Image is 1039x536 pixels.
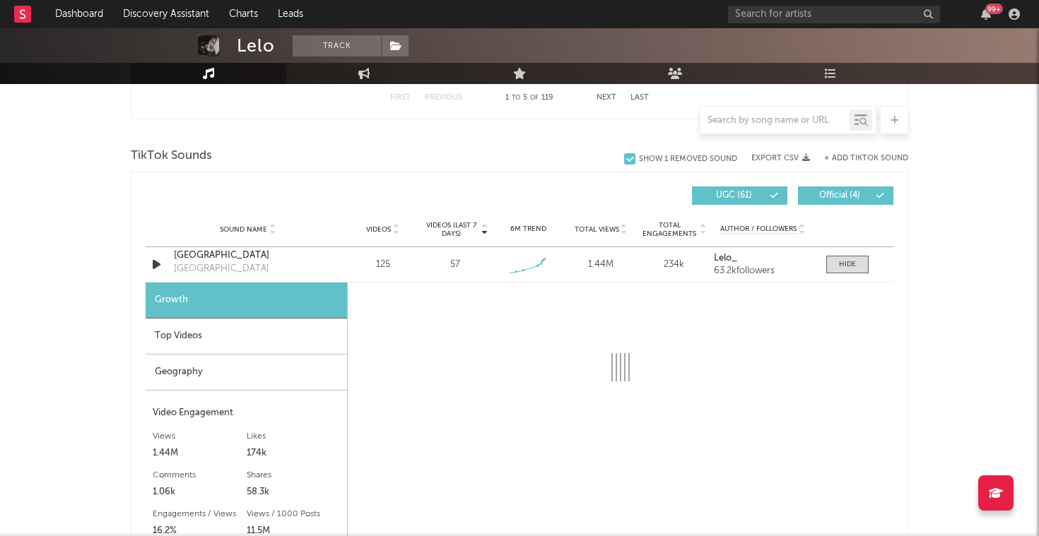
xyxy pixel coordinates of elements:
[530,95,539,101] span: of
[153,484,247,501] div: 1.06k
[568,258,634,272] div: 1.44M
[512,95,520,101] span: to
[247,467,341,484] div: Shares
[220,225,267,234] span: Sound Name
[798,186,893,205] button: Official(4)
[575,225,619,234] span: Total Views
[639,155,737,164] div: Show 1 Removed Sound
[153,445,247,462] div: 1.44M
[495,224,561,234] div: 6M Trend
[641,221,698,238] span: Total Engagements
[491,90,568,107] div: 1 5 119
[247,484,341,501] div: 58.3k
[146,282,347,318] div: Growth
[237,35,275,56] div: Lelo
[153,428,247,445] div: Views
[810,155,908,162] button: + Add TikTok Sound
[153,467,247,484] div: Comments
[751,154,810,162] button: Export CSV
[641,258,707,272] div: 234k
[692,186,787,205] button: UGC(61)
[728,6,940,23] input: Search for artists
[701,191,766,200] span: UGC ( 61 )
[153,405,340,422] div: Video Engagement
[423,221,480,238] span: Videos (last 7 days)
[247,428,341,445] div: Likes
[720,225,797,234] span: Author / Followers
[293,35,381,56] button: Track
[630,94,649,102] button: Last
[131,148,212,165] span: TikTok Sounds
[981,8,991,20] button: 99+
[714,266,812,276] div: 63.2k followers
[700,115,850,126] input: Search by song name or URL
[174,249,322,263] a: [GEOGRAPHIC_DATA]
[807,191,872,200] span: Official ( 4 )
[597,94,616,102] button: Next
[366,225,391,234] span: Videos
[146,318,347,355] div: Top Videos
[146,355,347,391] div: Geography
[450,258,460,272] div: 57
[153,506,247,523] div: Engagements / Views
[824,155,908,162] button: + Add TikTok Sound
[985,4,1003,14] div: 99 +
[247,445,341,462] div: 174k
[714,254,812,263] a: Lelo_
[247,506,341,523] div: Views / 1000 Posts
[174,262,269,276] div: [GEOGRAPHIC_DATA]
[714,254,737,263] strong: Lelo_
[350,258,416,272] div: 125
[425,94,462,102] button: Previous
[390,94,411,102] button: First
